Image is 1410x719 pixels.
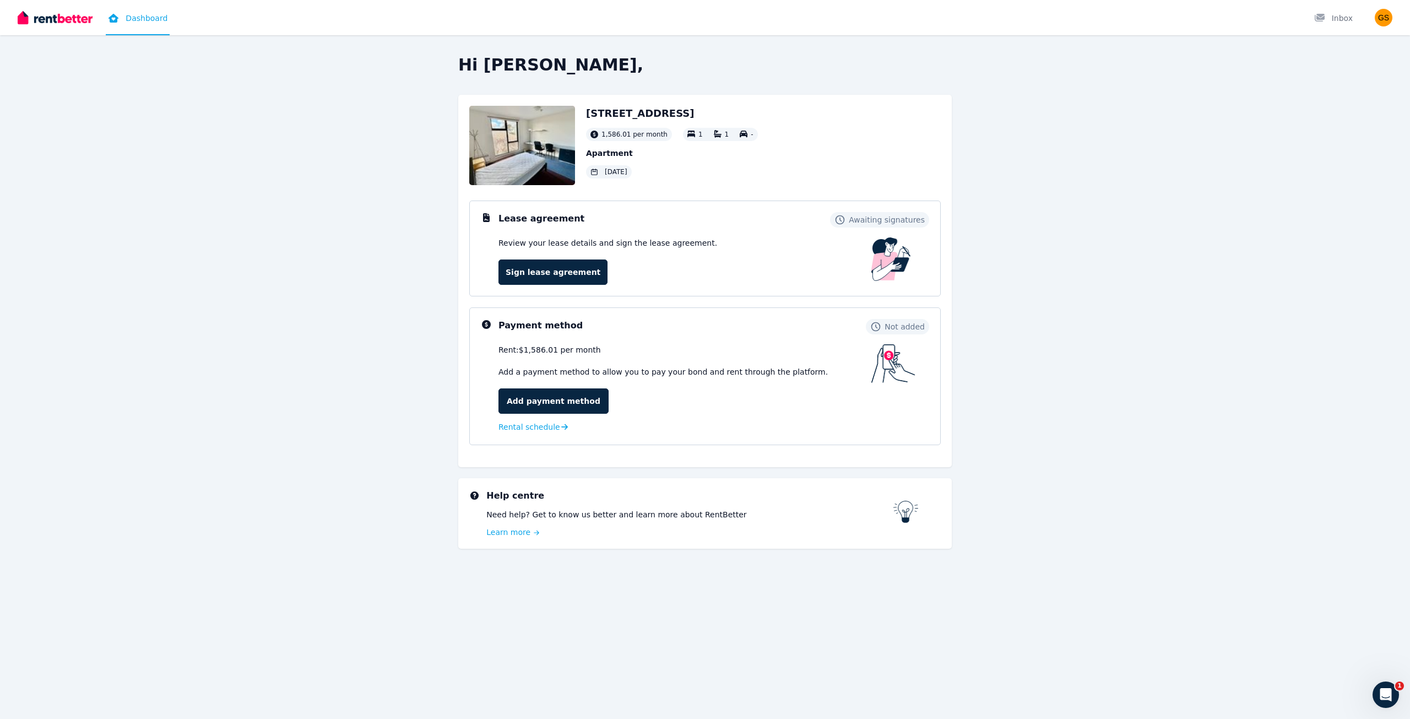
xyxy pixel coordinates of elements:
[586,148,758,159] p: Apartment
[849,214,925,225] span: Awaiting signatures
[885,321,925,332] span: Not added
[586,106,758,121] h2: [STREET_ADDRESS]
[498,212,584,225] h3: Lease agreement
[18,9,93,26] img: RentBetter
[458,55,952,75] h2: Hi [PERSON_NAME],
[725,131,729,138] span: 1
[486,527,893,538] a: Learn more
[871,344,915,383] img: Payment method
[498,421,560,433] span: Rental schedule
[498,366,871,377] p: Add a payment method to allow you to pay your bond and rent through the platform.
[601,130,668,139] span: 1,586.01 per month
[871,237,911,281] img: Lease Agreement
[498,421,568,433] a: Rental schedule
[498,388,609,414] a: Add payment method
[498,237,717,248] p: Review your lease details and sign the lease agreement.
[1395,682,1404,690] span: 1
[498,319,583,332] h3: Payment method
[486,489,893,502] h3: Help centre
[1375,9,1392,26] img: Gowtham Sriram Selvakumar
[605,167,627,176] span: [DATE]
[469,106,575,185] img: Property Url
[1314,13,1353,24] div: Inbox
[498,260,608,285] a: Sign lease agreement
[1373,682,1399,708] iframe: Intercom live chat
[893,501,919,523] img: RentBetter help centre
[486,509,893,520] p: Need help? Get to know us better and learn more about RentBetter
[751,131,753,138] span: -
[698,131,703,138] span: 1
[498,344,871,355] div: Rent: $1,586.01 per month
